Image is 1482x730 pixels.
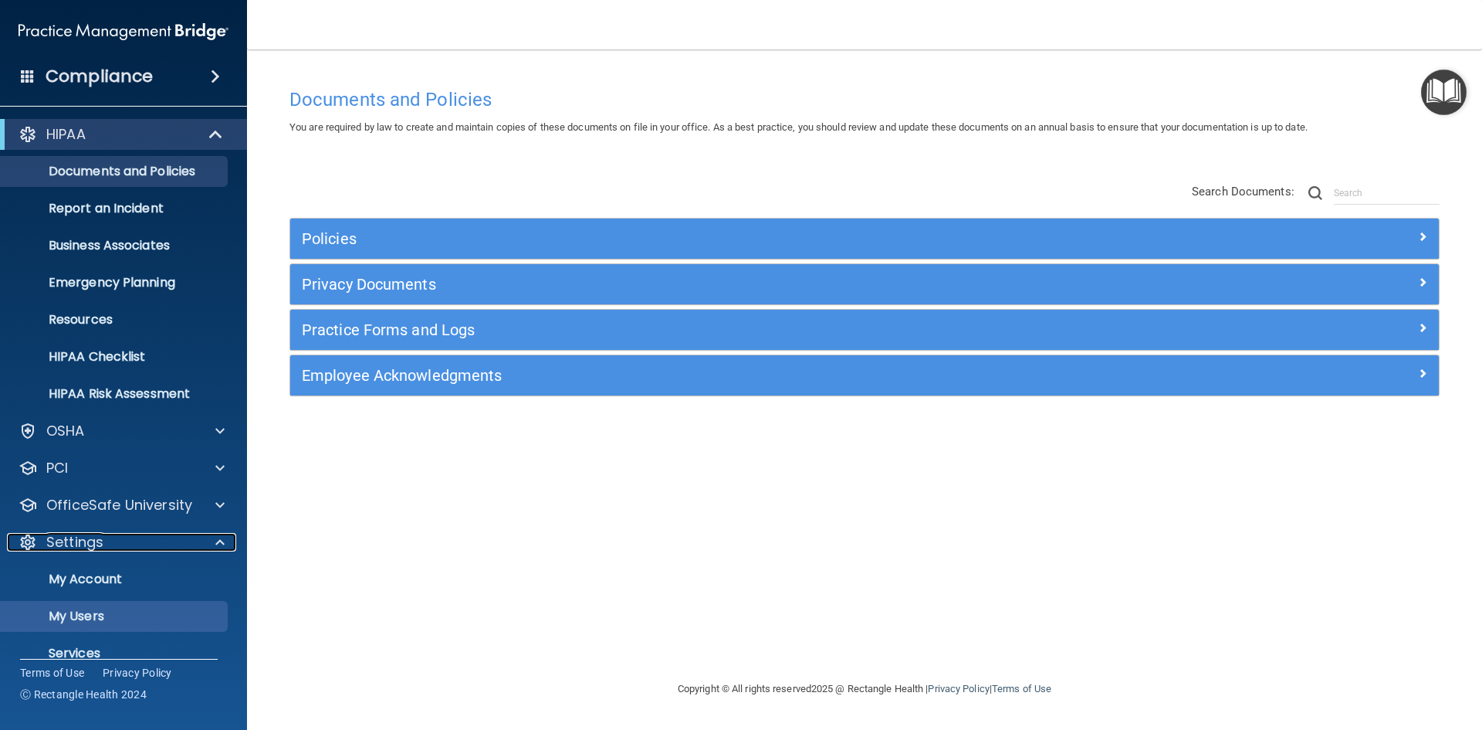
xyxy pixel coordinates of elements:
[302,367,1140,384] h5: Employee Acknowledgments
[46,422,85,440] p: OSHA
[19,496,225,514] a: OfficeSafe University
[103,665,172,681] a: Privacy Policy
[10,238,221,253] p: Business Associates
[302,363,1427,388] a: Employee Acknowledgments
[302,226,1427,251] a: Policies
[10,349,221,365] p: HIPAA Checklist
[19,533,225,552] a: Settings
[289,121,1308,133] span: You are required by law to create and maintain copies of these documents on file in your office. ...
[46,533,103,552] p: Settings
[19,422,225,440] a: OSHA
[10,164,221,179] p: Documents and Policies
[10,609,221,624] p: My Users
[10,312,221,328] p: Resources
[46,459,68,477] p: PCI
[10,386,221,402] p: HIPAA Risk Assessment
[10,646,221,661] p: Services
[19,125,224,144] a: HIPAA
[1421,70,1467,115] button: Open Resource Center
[20,665,84,681] a: Terms of Use
[289,90,1440,110] h4: Documents and Policies
[46,496,192,514] p: OfficeSafe University
[1192,185,1294,199] span: Search Documents:
[302,230,1140,247] h5: Policies
[19,16,228,47] img: PMB logo
[46,66,153,87] h4: Compliance
[302,317,1427,342] a: Practice Forms and Logs
[10,201,221,216] p: Report an Incident
[46,125,86,144] p: HIPAA
[1308,186,1322,200] img: ic-search.3b580494.png
[10,572,221,587] p: My Account
[302,321,1140,338] h5: Practice Forms and Logs
[20,687,147,702] span: Ⓒ Rectangle Health 2024
[1334,182,1440,205] input: Search
[10,275,221,290] p: Emergency Planning
[302,276,1140,293] h5: Privacy Documents
[583,664,1146,714] div: Copyright © All rights reserved 2025 @ Rectangle Health | |
[992,683,1051,694] a: Terms of Use
[19,459,225,477] a: PCI
[302,272,1427,297] a: Privacy Documents
[928,683,989,694] a: Privacy Policy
